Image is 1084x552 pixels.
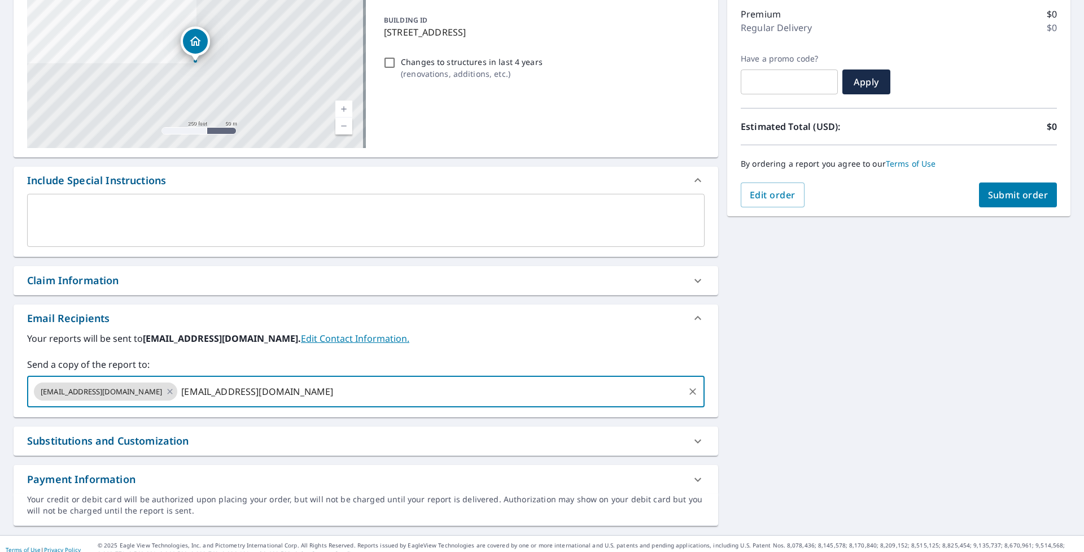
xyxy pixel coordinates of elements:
span: Apply [851,76,881,88]
div: Dropped pin, building 1, Residential property, 4305 Hickory Ridge Dr Raleigh, NC 27609 [181,27,210,62]
p: $0 [1047,21,1057,34]
p: $0 [1047,7,1057,21]
p: BUILDING ID [384,15,427,25]
p: Premium [741,7,781,21]
button: Apply [842,69,890,94]
div: Substitutions and Customization [27,433,189,449]
div: Claim Information [27,273,119,288]
button: Clear [685,384,701,399]
div: Payment Information [14,465,718,494]
div: Include Special Instructions [27,173,166,188]
p: Regular Delivery [741,21,812,34]
a: Current Level 17, Zoom In [335,101,352,118]
label: Have a promo code? [741,54,838,64]
div: [EMAIL_ADDRESS][DOMAIN_NAME] [34,383,177,401]
span: Edit order [750,189,795,201]
label: Your reports will be sent to [27,332,705,345]
div: Claim Information [14,266,718,295]
p: By ordering a report you agree to our [741,159,1057,169]
p: ( renovations, additions, etc. ) [401,68,543,80]
button: Edit order [741,182,805,207]
a: EditContactInfo [301,332,409,345]
p: Estimated Total (USD): [741,120,899,133]
div: Substitutions and Customization [14,427,718,455]
p: Changes to structures in last 4 years [401,56,543,68]
button: Submit order [979,182,1057,207]
div: Email Recipients [14,305,718,332]
b: [EMAIL_ADDRESS][DOMAIN_NAME]. [143,332,301,345]
a: Current Level 17, Zoom Out [335,118,352,134]
div: Your credit or debit card will be authorized upon placing your order, but will not be charged unt... [27,494,705,516]
p: [STREET_ADDRESS] [384,25,700,39]
div: Include Special Instructions [14,167,718,194]
a: Terms of Use [886,158,936,169]
div: Email Recipients [27,311,110,326]
span: Submit order [988,189,1048,201]
div: Payment Information [27,472,135,487]
p: $0 [1047,120,1057,133]
label: Send a copy of the report to: [27,358,705,371]
span: [EMAIL_ADDRESS][DOMAIN_NAME] [34,386,169,397]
